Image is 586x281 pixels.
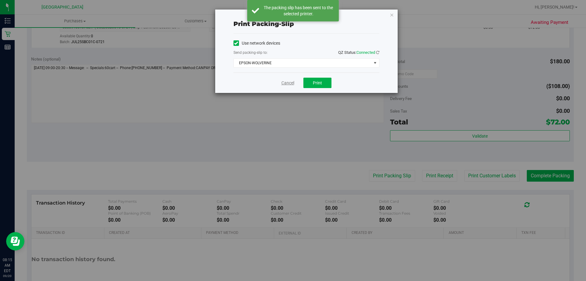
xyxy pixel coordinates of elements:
span: Connected [356,50,375,55]
span: Print [313,80,322,85]
label: Send packing-slip to: [233,50,268,55]
button: Print [303,78,331,88]
span: select [371,59,379,67]
span: EPSON-WOLVERINE [234,59,371,67]
span: QZ Status: [338,50,379,55]
iframe: Resource center [6,232,24,250]
a: Cancel [281,80,294,86]
label: Use network devices [233,40,280,46]
span: Print packing-slip [233,20,294,28]
div: The packing slip has been sent to the selected printer. [262,5,334,17]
